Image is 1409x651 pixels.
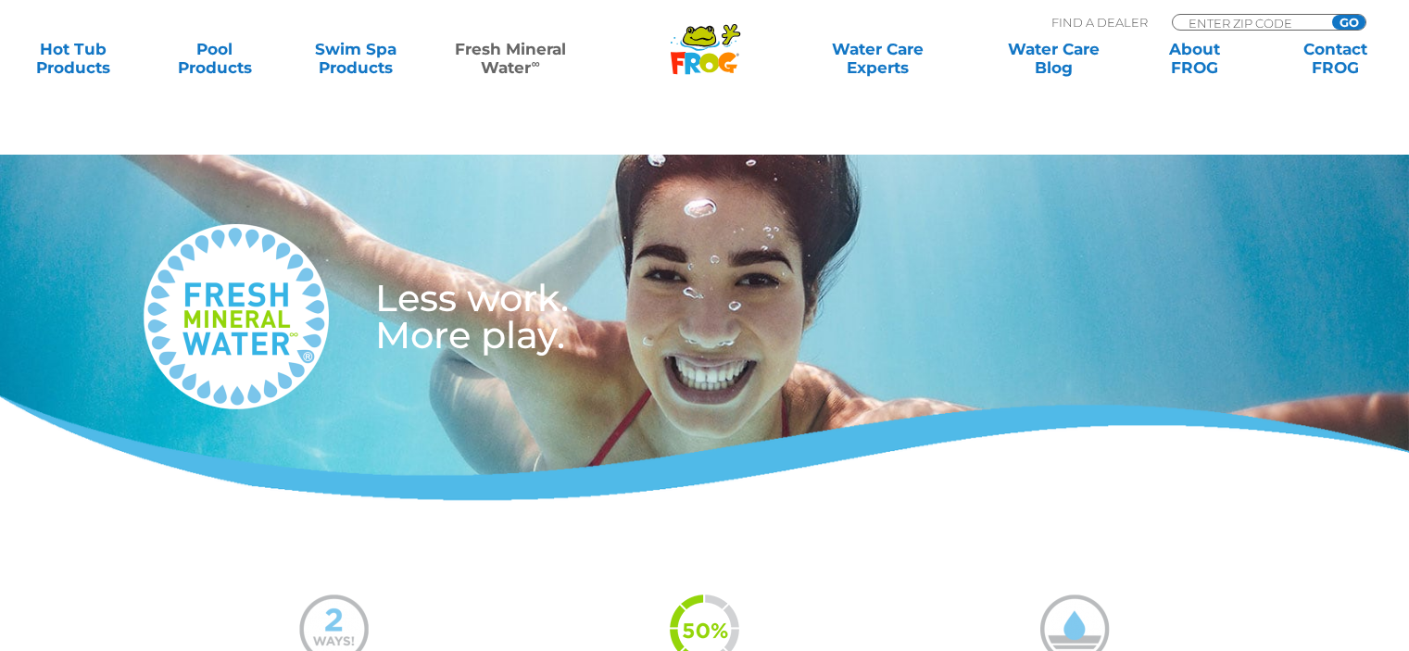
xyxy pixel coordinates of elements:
a: Water CareBlog [999,40,1108,77]
input: Zip Code Form [1187,15,1312,31]
p: Find A Dealer [1051,14,1148,31]
input: GO [1332,15,1365,30]
a: Water CareExperts [788,40,967,77]
a: Fresh MineralWater∞ [442,40,579,77]
a: Hot TubProducts [19,40,128,77]
img: fresh-mineral-water-logo-medium [144,224,329,409]
sup: ∞ [531,56,539,70]
a: Swim SpaProducts [301,40,410,77]
a: PoolProducts [159,40,269,77]
a: AboutFROG [1139,40,1249,77]
a: ContactFROG [1281,40,1390,77]
h3: Less work. More play. [375,280,822,354]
